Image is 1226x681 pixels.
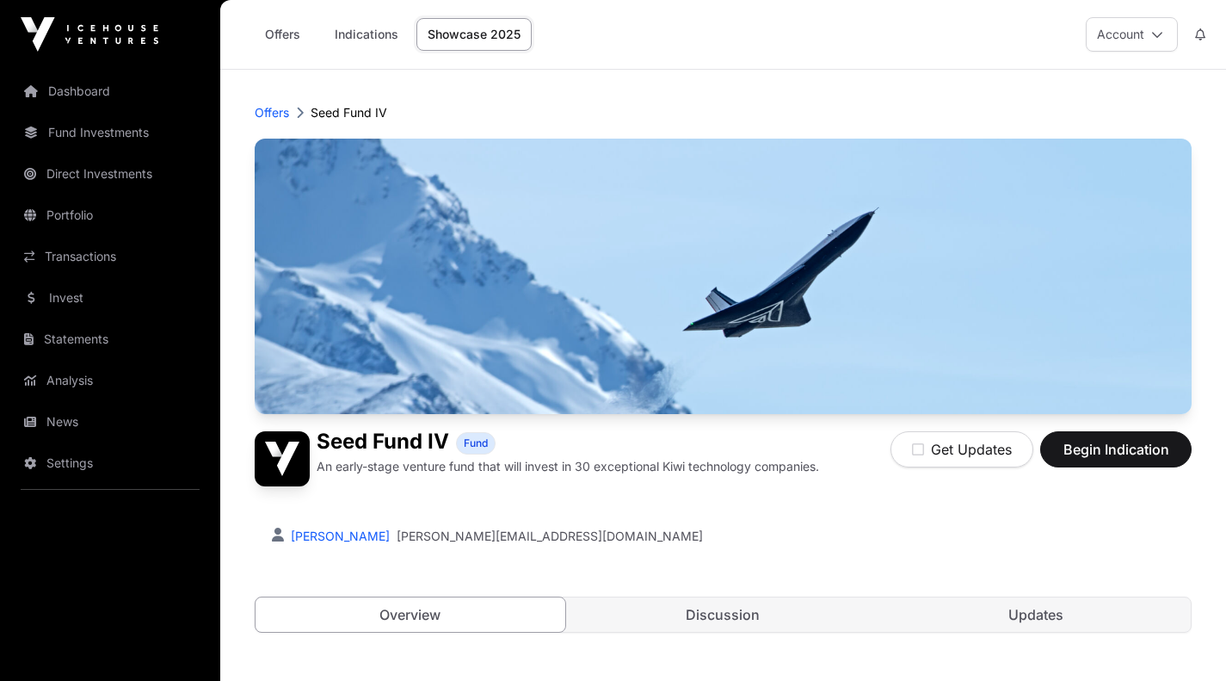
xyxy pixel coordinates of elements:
[317,458,819,475] p: An early-stage venture fund that will invest in 30 exceptional Kiwi technology companies.
[248,18,317,51] a: Offers
[569,597,878,632] a: Discussion
[14,155,206,193] a: Direct Investments
[1140,598,1226,681] iframe: Chat Widget
[287,529,390,543] a: [PERSON_NAME]
[255,597,566,633] a: Overview
[14,444,206,482] a: Settings
[255,431,310,486] img: Seed Fund IV
[14,403,206,441] a: News
[881,597,1191,632] a: Updates
[323,18,410,51] a: Indications
[397,528,703,545] a: [PERSON_NAME][EMAIL_ADDRESS][DOMAIN_NAME]
[14,114,206,152] a: Fund Investments
[464,436,488,450] span: Fund
[1062,439,1170,460] span: Begin Indication
[14,72,206,110] a: Dashboard
[14,320,206,358] a: Statements
[1040,431,1192,467] button: Begin Indication
[317,431,449,455] h1: Seed Fund IV
[416,18,532,51] a: Showcase 2025
[14,238,206,275] a: Transactions
[14,362,206,399] a: Analysis
[255,104,289,121] a: Offers
[255,139,1192,414] img: Seed Fund IV
[14,279,206,317] a: Invest
[1086,17,1178,52] button: Account
[890,431,1033,467] button: Get Updates
[1040,449,1192,466] a: Begin Indication
[14,196,206,234] a: Portfolio
[256,597,1191,632] nav: Tabs
[311,104,387,121] p: Seed Fund IV
[21,17,158,52] img: Icehouse Ventures Logo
